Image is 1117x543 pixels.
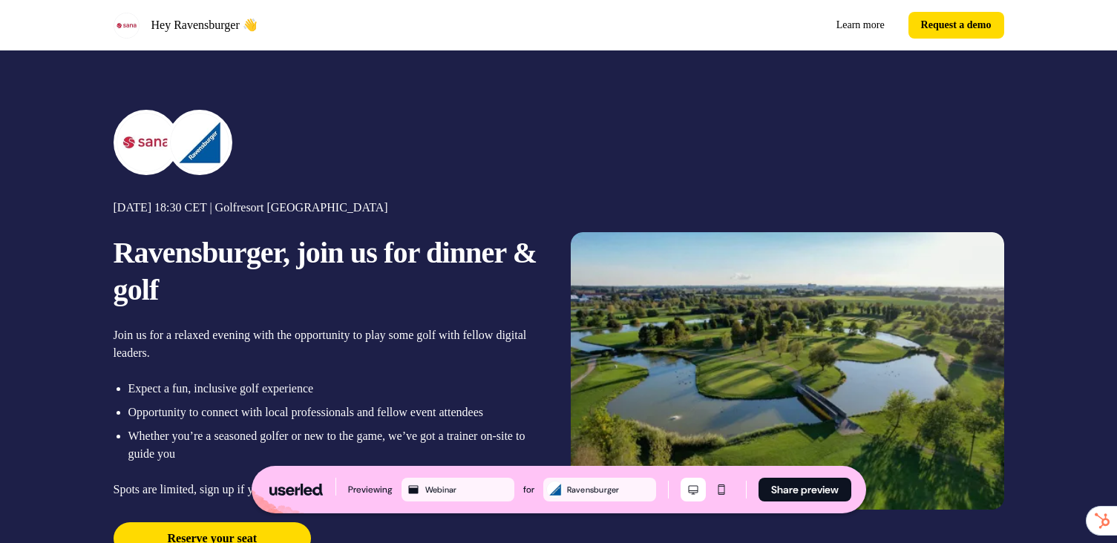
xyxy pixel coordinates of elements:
[128,380,547,398] p: Expect a fun, inclusive golf experience
[523,482,534,497] div: for
[825,12,897,39] a: Learn more
[567,483,653,496] div: Ravensburger
[759,478,851,501] button: Share preview
[681,478,706,501] button: Desktop mode
[114,326,547,362] p: Join us for a relaxed evening with the opportunity to play some golf with fellow digital leaders.
[114,234,547,309] p: Ravensburger, join us for dinner & golf
[908,12,1004,39] button: Request a demo
[128,427,547,463] p: Whether you’re a seasoned golfer or new to the game, we’ve got a trainer on-site to guide you
[348,482,393,497] div: Previewing
[425,483,511,496] div: Webinar
[128,404,547,421] p: Opportunity to connect with local professionals and fellow event attendees
[114,199,547,217] p: [DATE] 18:30 CET | Golfresort [GEOGRAPHIC_DATA]
[114,481,547,498] p: Spots are limited, sign up if you’d like to join!
[709,478,734,501] button: Mobile mode
[151,16,258,34] p: Hey Ravensburger 👋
